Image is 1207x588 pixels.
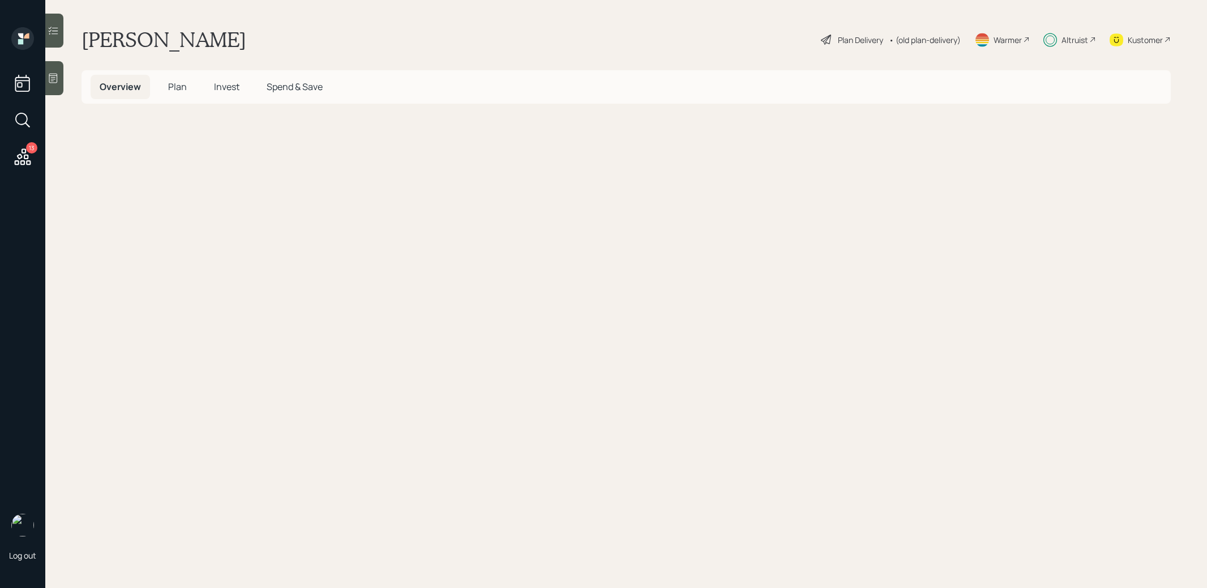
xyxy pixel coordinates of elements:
img: treva-nostdahl-headshot.png [11,514,34,536]
h1: [PERSON_NAME] [82,27,246,52]
span: Spend & Save [267,80,323,93]
span: Invest [214,80,239,93]
div: Log out [9,550,36,561]
div: Warmer [994,34,1022,46]
span: Plan [168,80,187,93]
span: Overview [100,80,141,93]
div: 13 [26,142,37,154]
div: Kustomer [1128,34,1163,46]
div: • (old plan-delivery) [889,34,961,46]
div: Altruist [1062,34,1088,46]
div: Plan Delivery [838,34,883,46]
